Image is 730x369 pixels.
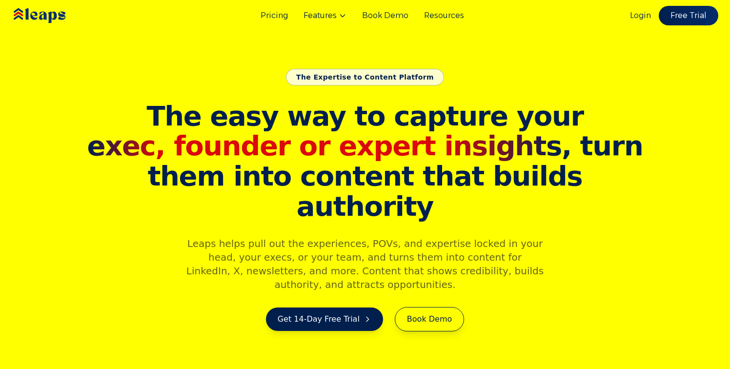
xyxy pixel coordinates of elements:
[12,1,95,30] img: Leaps Logo
[84,131,646,161] span: , turn
[261,10,288,21] a: Pricing
[87,130,562,162] span: exec, founder or expert insights
[395,307,464,331] a: Book Demo
[266,307,383,331] a: Get 14-Day Free Trial
[424,10,464,21] a: Resources
[630,10,651,21] a: Login
[362,10,408,21] a: Book Demo
[286,69,444,85] div: The Expertise to Content Platform
[304,10,346,21] button: Features
[146,100,583,132] span: The easy way to capture your
[659,6,718,25] a: Free Trial
[84,161,646,221] span: them into content that builds authority
[178,237,552,291] p: Leaps helps pull out the experiences, POVs, and expertise locked in your head, your execs, or you...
